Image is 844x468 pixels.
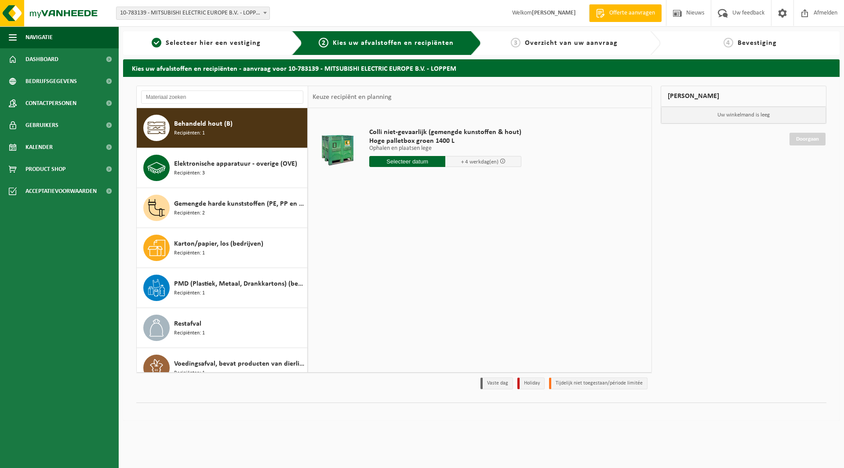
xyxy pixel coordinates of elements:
span: 3 [511,38,520,47]
span: Kies uw afvalstoffen en recipiënten [333,40,454,47]
span: Contactpersonen [25,92,76,114]
span: Elektronische apparatuur - overige (OVE) [174,159,297,169]
strong: [PERSON_NAME] [532,10,576,16]
span: Product Shop [25,158,65,180]
span: Restafval [174,319,201,329]
span: Dashboard [25,48,58,70]
div: Keuze recipiënt en planning [308,86,396,108]
span: Recipiënten: 1 [174,129,205,138]
span: Kalender [25,136,53,158]
span: Recipiënten: 1 [174,249,205,258]
span: Karton/papier, los (bedrijven) [174,239,263,249]
h2: Kies uw afvalstoffen en recipiënten - aanvraag voor 10-783139 - MITSUBISHI ELECTRIC EUROPE B.V. -... [123,59,840,76]
span: Colli niet-gevaarlijk (gemengde kunstoffen & hout) [369,128,521,137]
button: Restafval Recipiënten: 1 [137,308,308,348]
button: Karton/papier, los (bedrijven) Recipiënten: 1 [137,228,308,268]
span: Selecteer hier een vestiging [166,40,261,47]
a: 1Selecteer hier een vestiging [127,38,285,48]
span: Acceptatievoorwaarden [25,180,97,202]
span: Voedingsafval, bevat producten van dierlijke oorsprong, onverpakt, categorie 3 [174,359,305,369]
span: Gemengde harde kunststoffen (PE, PP en PVC), recycleerbaar (industrieel) [174,199,305,209]
li: Tijdelijk niet toegestaan/période limitée [549,377,648,389]
button: Behandeld hout (B) Recipiënten: 1 [137,108,308,148]
span: Recipiënten: 1 [174,369,205,377]
button: Elektronische apparatuur - overige (OVE) Recipiënten: 3 [137,148,308,188]
span: Bevestiging [738,40,777,47]
span: Gebruikers [25,114,58,136]
span: + 4 werkdag(en) [461,159,498,165]
p: Ophalen en plaatsen lege [369,145,521,152]
input: Selecteer datum [369,156,445,167]
span: Behandeld hout (B) [174,119,233,129]
span: 1 [152,38,161,47]
p: Uw winkelmand is leeg [661,107,826,123]
a: Offerte aanvragen [589,4,662,22]
span: 10-783139 - MITSUBISHI ELECTRIC EUROPE B.V. - LOPPEM [116,7,270,20]
li: Holiday [517,377,545,389]
span: PMD (Plastiek, Metaal, Drankkartons) (bedrijven) [174,279,305,289]
a: Doorgaan [789,133,826,145]
span: Recipiënten: 1 [174,289,205,297]
button: PMD (Plastiek, Metaal, Drankkartons) (bedrijven) Recipiënten: 1 [137,268,308,308]
span: Bedrijfsgegevens [25,70,77,92]
span: Overzicht van uw aanvraag [525,40,618,47]
span: 10-783139 - MITSUBISHI ELECTRIC EUROPE B.V. - LOPPEM [116,7,269,19]
button: Gemengde harde kunststoffen (PE, PP en PVC), recycleerbaar (industrieel) Recipiënten: 2 [137,188,308,228]
span: 2 [319,38,328,47]
div: [PERSON_NAME] [661,86,827,107]
span: Offerte aanvragen [607,9,657,18]
input: Materiaal zoeken [141,91,303,104]
span: Hoge palletbox groen 1400 L [369,137,521,145]
span: Recipiënten: 3 [174,169,205,178]
span: Recipiënten: 1 [174,329,205,337]
span: 4 [724,38,733,47]
span: Navigatie [25,26,53,48]
li: Vaste dag [480,377,513,389]
span: Recipiënten: 2 [174,209,205,218]
button: Voedingsafval, bevat producten van dierlijke oorsprong, onverpakt, categorie 3 Recipiënten: 1 [137,348,308,388]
